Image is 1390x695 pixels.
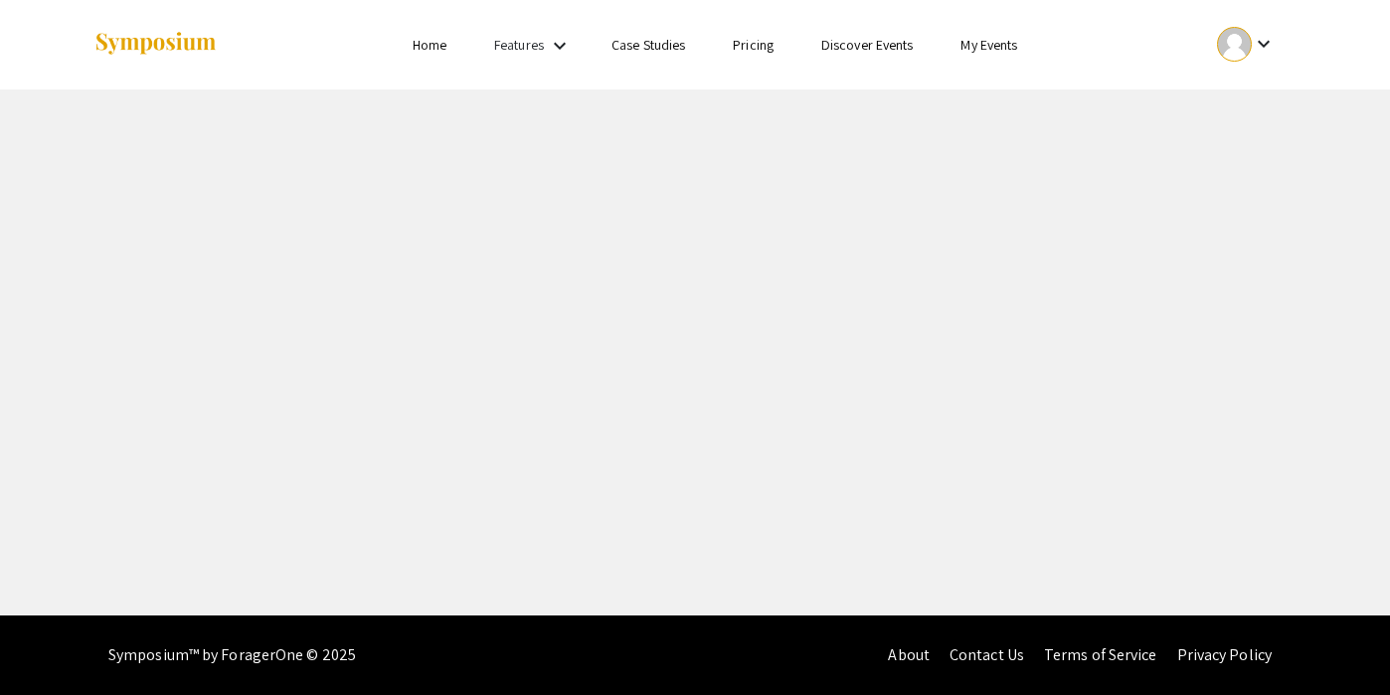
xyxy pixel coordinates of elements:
mat-icon: Expand account dropdown [1252,32,1276,56]
a: Case Studies [611,36,685,54]
a: Discover Events [821,36,914,54]
mat-icon: Expand Features list [548,34,572,58]
a: Features [494,36,544,54]
a: My Events [960,36,1017,54]
a: Privacy Policy [1177,644,1272,665]
a: Contact Us [950,644,1024,665]
iframe: Chat [15,606,85,680]
a: Terms of Service [1044,644,1157,665]
div: Symposium™ by ForagerOne © 2025 [108,615,356,695]
a: Home [413,36,446,54]
button: Expand account dropdown [1196,22,1297,67]
a: About [888,644,930,665]
img: Symposium by ForagerOne [93,31,218,58]
a: Pricing [733,36,774,54]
